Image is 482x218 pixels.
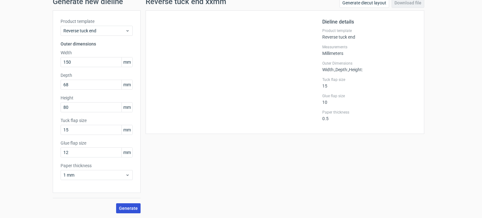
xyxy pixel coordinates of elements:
[121,80,132,89] span: mm
[121,125,132,135] span: mm
[61,162,133,169] label: Paper thickness
[61,140,133,146] label: Glue flap size
[61,117,133,124] label: Tuck flap size
[121,103,132,112] span: mm
[348,67,363,72] span: , Height :
[322,93,416,98] label: Glue flap size
[121,148,132,157] span: mm
[63,172,125,178] span: 1 mm
[61,72,133,78] label: Depth
[322,28,416,33] label: Product template
[335,67,348,72] span: , Depth :
[61,50,133,56] label: Width
[322,110,416,121] div: 0.5
[322,67,335,72] span: Width :
[322,77,416,82] label: Tuck flap size
[116,203,141,213] button: Generate
[322,18,416,26] h2: Dieline details
[61,18,133,24] label: Product template
[121,57,132,67] span: mm
[322,61,416,66] label: Outer Dimensions
[322,45,416,56] div: Millimeters
[322,77,416,88] div: 15
[322,45,416,50] label: Measurements
[63,28,125,34] span: Reverse tuck end
[322,93,416,105] div: 10
[322,110,416,115] label: Paper thickness
[119,206,138,210] span: Generate
[322,28,416,40] div: Reverse tuck end
[61,95,133,101] label: Height
[61,41,133,47] h3: Outer dimensions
